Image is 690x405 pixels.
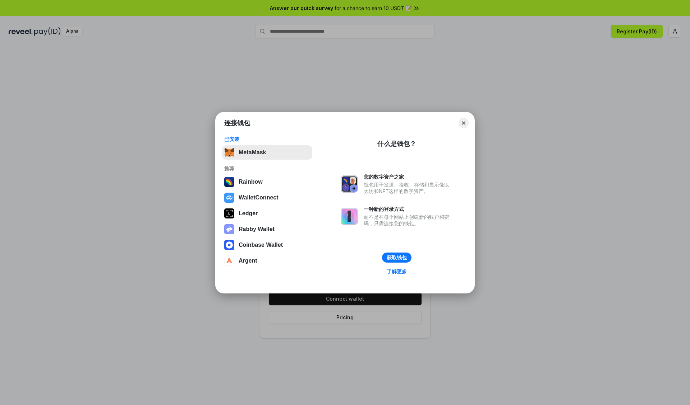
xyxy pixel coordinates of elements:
[341,208,358,225] img: svg+xml,%3Csvg%20xmlns%3D%22http%3A%2F%2Fwww.w3.org%2F2000%2Fsvg%22%20fill%3D%22none%22%20viewBox...
[224,136,310,142] div: 已安装
[382,267,411,276] a: 了解更多
[239,149,266,156] div: MetaMask
[222,238,312,252] button: Coinbase Wallet
[222,254,312,268] button: Argent
[382,253,411,263] button: 获取钱包
[239,179,263,185] div: Rainbow
[224,208,234,218] img: svg+xml,%3Csvg%20xmlns%3D%22http%3A%2F%2Fwww.w3.org%2F2000%2Fsvg%22%20width%3D%2228%22%20height%3...
[224,147,234,157] img: svg+xml,%3Csvg%20fill%3D%22none%22%20height%3D%2233%22%20viewBox%3D%220%200%2035%2033%22%20width%...
[239,258,257,264] div: Argent
[222,175,312,189] button: Rainbow
[222,145,312,160] button: MetaMask
[387,254,407,261] div: 获取钱包
[222,190,312,205] button: WalletConnect
[224,177,234,187] img: svg+xml,%3Csvg%20width%3D%22120%22%20height%3D%22120%22%20viewBox%3D%220%200%20120%20120%22%20fil...
[459,118,469,128] button: Close
[364,174,453,180] div: 您的数字资产之家
[224,224,234,234] img: svg+xml,%3Csvg%20xmlns%3D%22http%3A%2F%2Fwww.w3.org%2F2000%2Fsvg%22%20fill%3D%22none%22%20viewBox...
[239,210,258,217] div: Ledger
[341,175,358,193] img: svg+xml,%3Csvg%20xmlns%3D%22http%3A%2F%2Fwww.w3.org%2F2000%2Fsvg%22%20fill%3D%22none%22%20viewBox...
[377,140,416,148] div: 什么是钱包？
[224,240,234,250] img: svg+xml,%3Csvg%20width%3D%2228%22%20height%3D%2228%22%20viewBox%3D%220%200%2028%2028%22%20fill%3D...
[222,222,312,236] button: Rabby Wallet
[224,165,310,172] div: 推荐
[239,226,275,232] div: Rabby Wallet
[239,242,283,248] div: Coinbase Wallet
[224,193,234,203] img: svg+xml,%3Csvg%20width%3D%2228%22%20height%3D%2228%22%20viewBox%3D%220%200%2028%2028%22%20fill%3D...
[364,206,453,212] div: 一种新的登录方式
[387,268,407,275] div: 了解更多
[364,182,453,194] div: 钱包用于发送、接收、存储和显示像以太坊和NFT这样的数字资产。
[222,206,312,221] button: Ledger
[224,119,250,127] h1: 连接钱包
[224,256,234,266] img: svg+xml,%3Csvg%20width%3D%2228%22%20height%3D%2228%22%20viewBox%3D%220%200%2028%2028%22%20fill%3D...
[364,214,453,227] div: 而不是在每个网站上创建新的账户和密码，只需连接您的钱包。
[239,194,279,201] div: WalletConnect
